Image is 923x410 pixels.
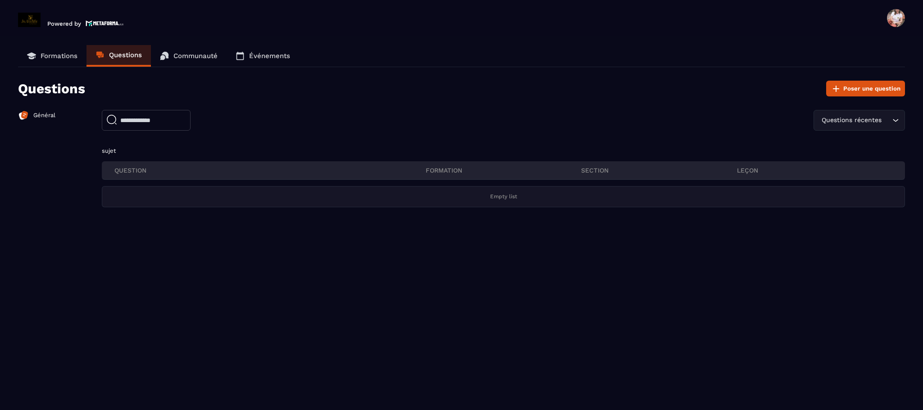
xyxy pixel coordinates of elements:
span: Questions récentes [819,115,883,125]
p: Général [33,111,55,119]
img: formation-icon-active.2ea72e5a.svg [18,110,29,121]
img: logo-branding [18,13,41,27]
a: Questions [86,45,151,67]
p: Événements [249,52,290,60]
button: Poser une question [826,81,905,96]
p: QUESTION [114,166,426,174]
img: logo [86,19,123,27]
p: FORMATION [426,166,581,174]
a: Communauté [151,45,227,67]
a: Formations [18,45,86,67]
p: section [581,166,737,174]
input: Search for option [883,115,890,125]
span: sujet [102,147,116,154]
p: leçon [737,166,892,174]
a: Événements [227,45,299,67]
p: Questions [18,81,85,96]
div: Search for option [814,110,905,131]
p: Formations [41,52,77,60]
p: Questions [109,51,142,59]
p: Powered by [47,20,81,27]
p: Empty list [490,193,517,200]
p: Communauté [173,52,218,60]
